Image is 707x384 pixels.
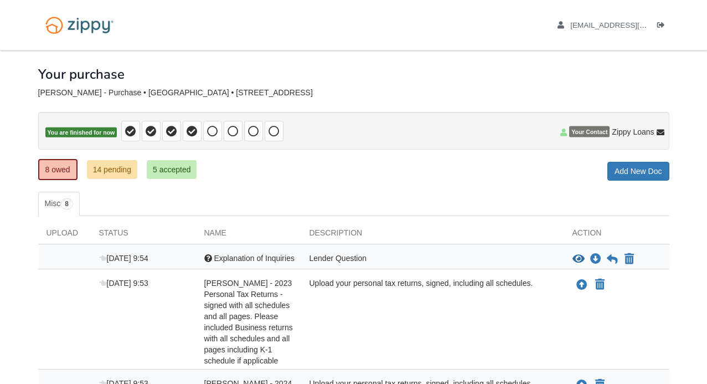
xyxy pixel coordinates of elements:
a: Log out [657,21,669,32]
a: Download Explanation of Inquiries [590,255,601,264]
span: You are finished for now [45,127,117,138]
div: Name [196,227,301,244]
div: Description [301,227,564,244]
span: [PERSON_NAME] - 2023 Personal Tax Returns - signed with all schedules and all pages. Please inclu... [204,279,293,365]
a: Add New Doc [607,162,669,181]
span: Explanation of Inquiries [214,254,295,263]
span: [DATE] 9:53 [99,279,148,288]
button: Declare Robert Fultz - 2023 Personal Tax Returns - signed with all schedules and all pages. Pleas... [594,278,606,291]
span: 8 [60,198,73,209]
button: Upload Robert Fultz - 2023 Personal Tax Returns - signed with all schedules and all pages. Please... [575,278,589,292]
div: Status [91,227,196,244]
img: Logo [38,11,121,39]
span: Zippy Loans [612,126,654,137]
button: View Explanation of Inquiries [572,254,585,265]
a: 8 owed [38,159,78,180]
div: Action [564,227,669,244]
span: Your Contact [569,126,610,137]
div: Upload [38,227,91,244]
a: 5 accepted [147,160,197,179]
span: [DATE] 9:54 [99,254,148,263]
div: Lender Question [301,253,564,266]
a: 14 pending [87,160,137,179]
a: Misc [38,192,80,216]
div: Upload your personal tax returns, signed, including all schedules. [301,278,564,366]
span: rfultz@bsu.edu [570,21,697,29]
h1: Your purchase [38,67,125,81]
a: edit profile [558,21,698,32]
button: Declare Explanation of Inquiries not applicable [623,253,635,266]
div: [PERSON_NAME] - Purchase • [GEOGRAPHIC_DATA] • [STREET_ADDRESS] [38,88,669,98]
